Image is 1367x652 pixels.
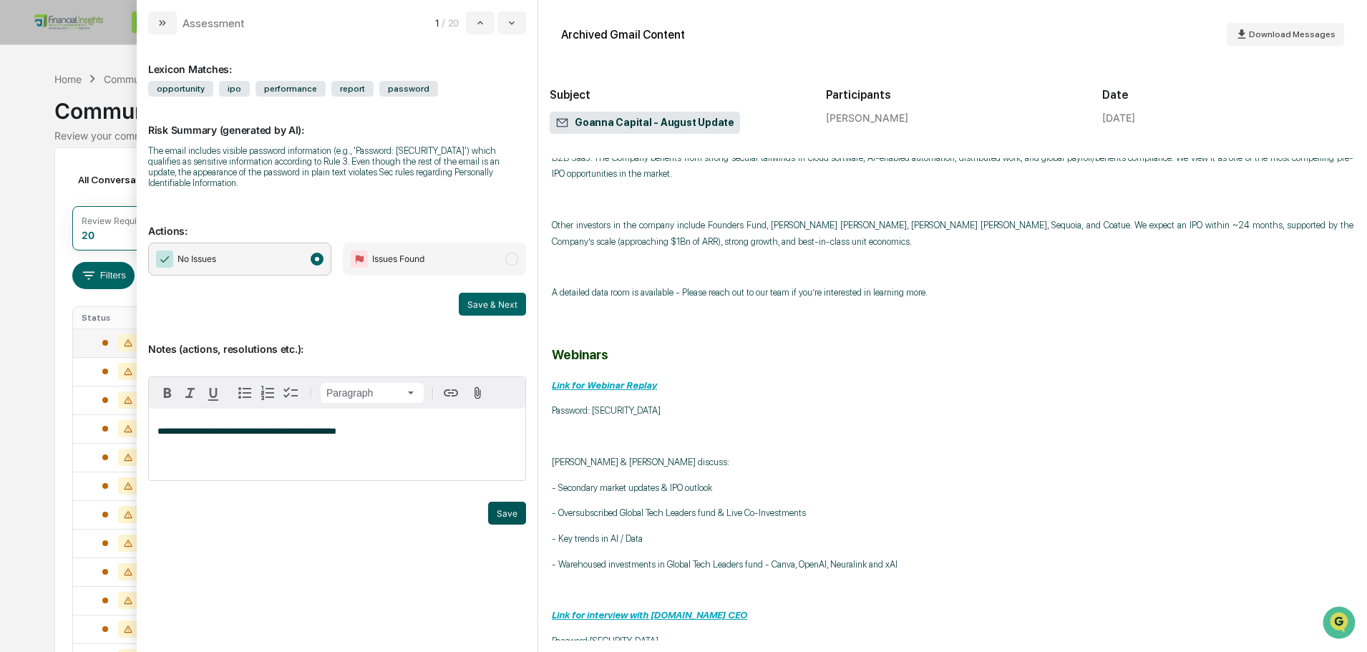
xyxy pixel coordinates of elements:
[148,81,213,97] span: opportunity
[222,156,261,173] button: See all
[1102,112,1135,124] div: [DATE]
[552,480,1353,497] p: - Secondary market updates & IPO outlook
[9,276,96,301] a: 🔎Data Lookup
[552,454,1353,471] p: [PERSON_NAME] & [PERSON_NAME] discuss:
[552,531,1353,548] p: - Key trends in AI / Data
[37,65,236,80] input: Clear
[73,307,166,329] th: Status
[243,114,261,131] button: Start new chat
[552,380,657,391] a: Link for Webinar Replay
[64,124,197,135] div: We're available if you need us!
[331,81,374,97] span: report
[156,250,173,268] img: Checkmark
[552,347,608,362] span: Webinars
[202,381,225,404] button: Underline
[142,316,173,327] span: Pylon
[1227,23,1344,46] button: Download Messages
[555,116,734,130] span: Goanna Capital - August Update
[72,262,135,289] button: Filters
[82,229,94,241] div: 20
[30,110,56,135] img: 8933085812038_c878075ebb4cc5468115_72.jpg
[44,195,116,206] span: [PERSON_NAME]
[552,403,1353,419] p: Password: [SECURITY_DATA]
[14,283,26,294] div: 🔎
[1249,29,1336,39] span: Download Messages
[14,30,261,53] p: How can we help?
[14,159,92,170] div: Past conversations
[148,326,526,355] p: Notes (actions, resolutions etc.):
[1102,88,1356,102] h2: Date
[54,130,1312,142] div: Review your communication records across channels
[29,281,90,296] span: Data Lookup
[72,168,180,191] div: All Conversations
[183,16,245,30] div: Assessment
[148,107,526,136] p: Risk Summary (generated by AI):
[552,505,1353,522] p: - Oversubscribed Global Tech Leaders fund & Live Co-Investments
[104,73,220,85] div: Communications Archive
[826,112,1079,124] div: [PERSON_NAME]
[179,381,202,404] button: Italic
[14,256,26,267] div: 🖐️
[148,208,526,237] p: Actions:
[82,215,150,226] div: Review Required
[14,110,40,135] img: 1746055101610-c473b297-6a78-478c-a979-82029cc54cd1
[826,88,1079,102] h2: Participants
[442,17,463,29] span: / 20
[54,73,82,85] div: Home
[9,248,98,274] a: 🖐️Preclearance
[34,14,103,30] img: logo
[459,293,526,316] button: Save & Next
[118,254,177,268] span: Attestations
[101,316,173,327] a: Powered byPylon
[379,81,438,97] span: password
[321,383,424,403] button: Block type
[372,252,424,266] span: Issues Found
[351,250,368,268] img: Flag
[54,87,1312,124] div: Communications Archive
[14,181,37,204] img: Jordan Ford
[552,285,1353,301] p: A detailed data room is available - Please reach out to our team if you’re interested in learning...
[177,252,216,266] span: No Issues
[256,81,326,97] span: performance
[552,633,1353,650] p: Password:[SECURITY_DATA]
[104,256,115,267] div: 🗄️
[148,145,526,188] div: The email includes visible password information (e.g., 'Password: [SECURITY_DATA]') which qualifi...
[98,248,183,274] a: 🗄️Attestations
[435,17,439,29] span: 1
[552,557,1353,573] p: - Warehoused investments in Global Tech Leaders fund - Canva, OpenAI, Neuralink and xAI
[148,46,526,75] div: Lexicon Matches:
[156,381,179,404] button: Bold
[219,81,250,97] span: ipo
[119,195,124,206] span: •
[64,110,235,124] div: Start new chat
[488,502,526,525] button: Save
[552,218,1353,250] p: Other investors in the company include Founders Fund, [PERSON_NAME] [PERSON_NAME], [PERSON_NAME] ...
[29,254,92,268] span: Preclearance
[465,384,490,403] button: Attach files
[561,28,685,42] div: Archived Gmail Content
[1321,605,1360,643] iframe: Open customer support
[550,88,803,102] h2: Subject
[552,610,747,621] a: Link for interview with [DOMAIN_NAME] CEO
[127,195,156,206] span: [DATE]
